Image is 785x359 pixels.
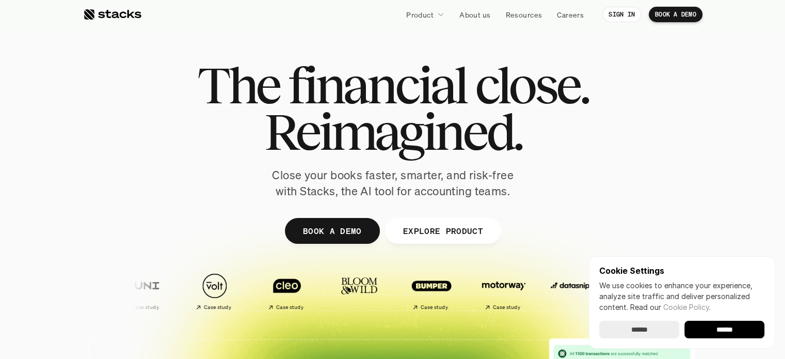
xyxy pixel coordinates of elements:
h2: Case study [420,304,447,310]
span: financial [288,62,466,108]
h2: Case study [492,304,520,310]
p: Cookie Settings [599,267,764,275]
a: SIGN IN [602,7,641,22]
h2: Case study [131,304,158,310]
p: BOOK A DEMO [655,11,696,18]
span: Reimagined. [264,108,521,155]
span: close. [475,62,588,108]
a: About us [453,5,496,24]
p: EXPLORE PRODUCT [403,223,483,238]
a: Cookie Policy [663,303,709,311]
a: Case study [181,268,248,315]
a: BOOK A DEMO [649,7,702,22]
span: The [197,62,279,108]
h2: Case study [276,304,303,310]
p: BOOK A DEMO [302,223,361,238]
a: Case study [397,268,464,315]
p: We use cookies to enhance your experience, analyze site traffic and deliver personalized content. [599,280,764,313]
h2: Case study [203,304,231,310]
a: BOOK A DEMO [284,218,379,244]
a: Case study [470,268,537,315]
p: Careers [557,9,584,20]
p: Close your books faster, smarter, and risk-free with Stacks, the AI tool for accounting teams. [264,167,522,199]
a: Case study [108,268,175,315]
a: Careers [551,5,590,24]
p: About us [459,9,490,20]
p: SIGN IN [608,11,635,18]
span: Read our . [630,303,711,311]
a: Case study [253,268,320,315]
a: Resources [499,5,548,24]
p: Product [406,9,434,20]
a: EXPLORE PRODUCT [385,218,501,244]
a: Privacy Policy [122,239,167,246]
p: Resources [505,9,542,20]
